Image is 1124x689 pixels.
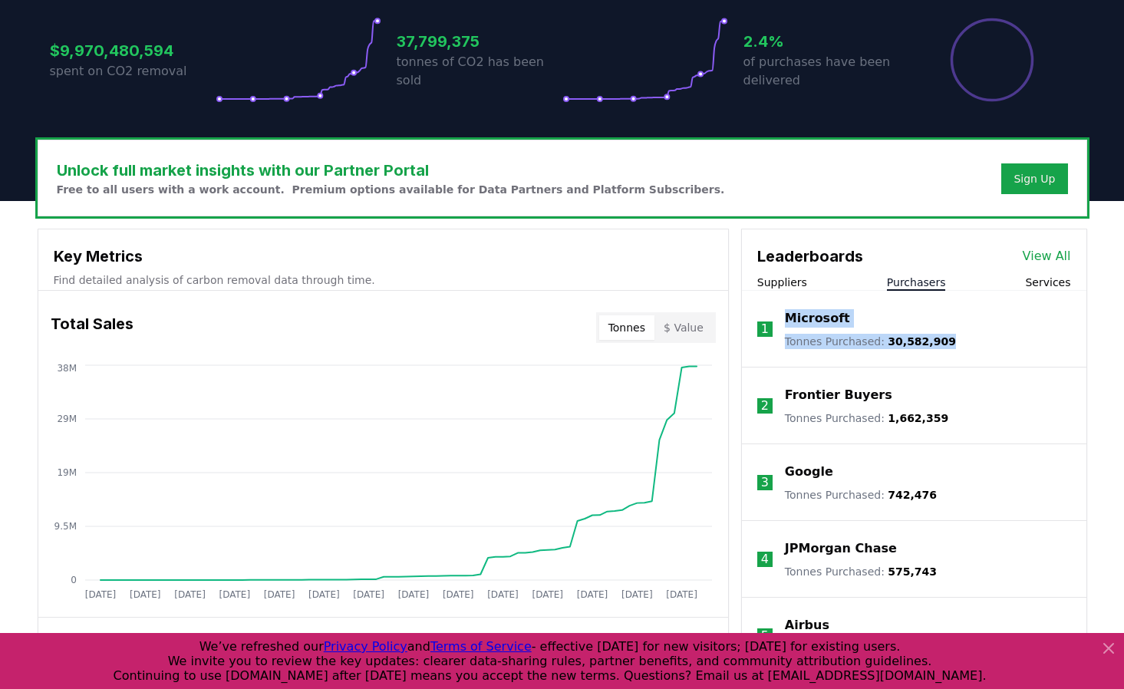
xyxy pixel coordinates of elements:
tspan: [DATE] [219,589,250,600]
p: 2 [761,397,769,415]
span: 30,582,909 [888,335,956,348]
p: Find detailed analysis of carbon removal data through time. [54,272,713,288]
p: 3 [761,473,769,492]
p: 5 [761,627,769,645]
a: Microsoft [785,309,850,328]
tspan: [DATE] [84,589,116,600]
tspan: [DATE] [174,589,206,600]
p: spent on CO2 removal [50,62,216,81]
a: View All [1023,247,1071,265]
p: 4 [761,550,769,569]
h3: Leaderboards [757,245,863,268]
div: Percentage of sales delivered [949,17,1035,103]
tspan: 9.5M [54,521,76,532]
h3: 37,799,375 [397,30,562,53]
p: Tonnes Purchased : [785,564,937,579]
p: 1 [761,320,769,338]
span: 575,743 [888,565,937,578]
h3: Total Sales [51,312,133,343]
button: Purchasers [887,275,946,290]
h3: 2.4% [743,30,909,53]
h3: Key Metrics [54,245,713,268]
a: Sign Up [1014,171,1055,186]
p: Free to all users with a work account. Premium options available for Data Partners and Platform S... [57,182,725,197]
span: 742,476 [888,489,937,501]
tspan: [DATE] [442,589,473,600]
tspan: [DATE] [621,589,653,600]
tspan: [DATE] [576,589,608,600]
a: Frontier Buyers [785,386,892,404]
h3: Unlock full market insights with our Partner Portal [57,159,725,182]
button: Services [1025,275,1070,290]
p: tonnes of CO2 has been sold [397,53,562,90]
p: Tonnes Purchased : [785,410,948,426]
tspan: [DATE] [263,589,295,600]
h3: $9,970,480,594 [50,39,216,62]
button: Tonnes [599,315,654,340]
tspan: [DATE] [353,589,384,600]
tspan: [DATE] [532,589,563,600]
button: Sign Up [1001,163,1067,194]
tspan: 0 [71,575,77,585]
tspan: 19M [57,467,77,478]
tspan: [DATE] [308,589,340,600]
span: 1,662,359 [888,412,948,424]
tspan: 29M [57,414,77,424]
a: JPMorgan Chase [785,539,897,558]
tspan: [DATE] [666,589,697,600]
p: Tonnes Purchased : [785,487,937,503]
a: Google [785,463,833,481]
button: Suppliers [757,275,807,290]
tspan: [DATE] [129,589,160,600]
tspan: 38M [57,363,77,374]
tspan: [DATE] [397,589,429,600]
button: $ Value [654,315,713,340]
p: of purchases have been delivered [743,53,909,90]
p: Tonnes Purchased : [785,334,956,349]
tspan: [DATE] [487,589,519,600]
a: Airbus [785,616,829,635]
